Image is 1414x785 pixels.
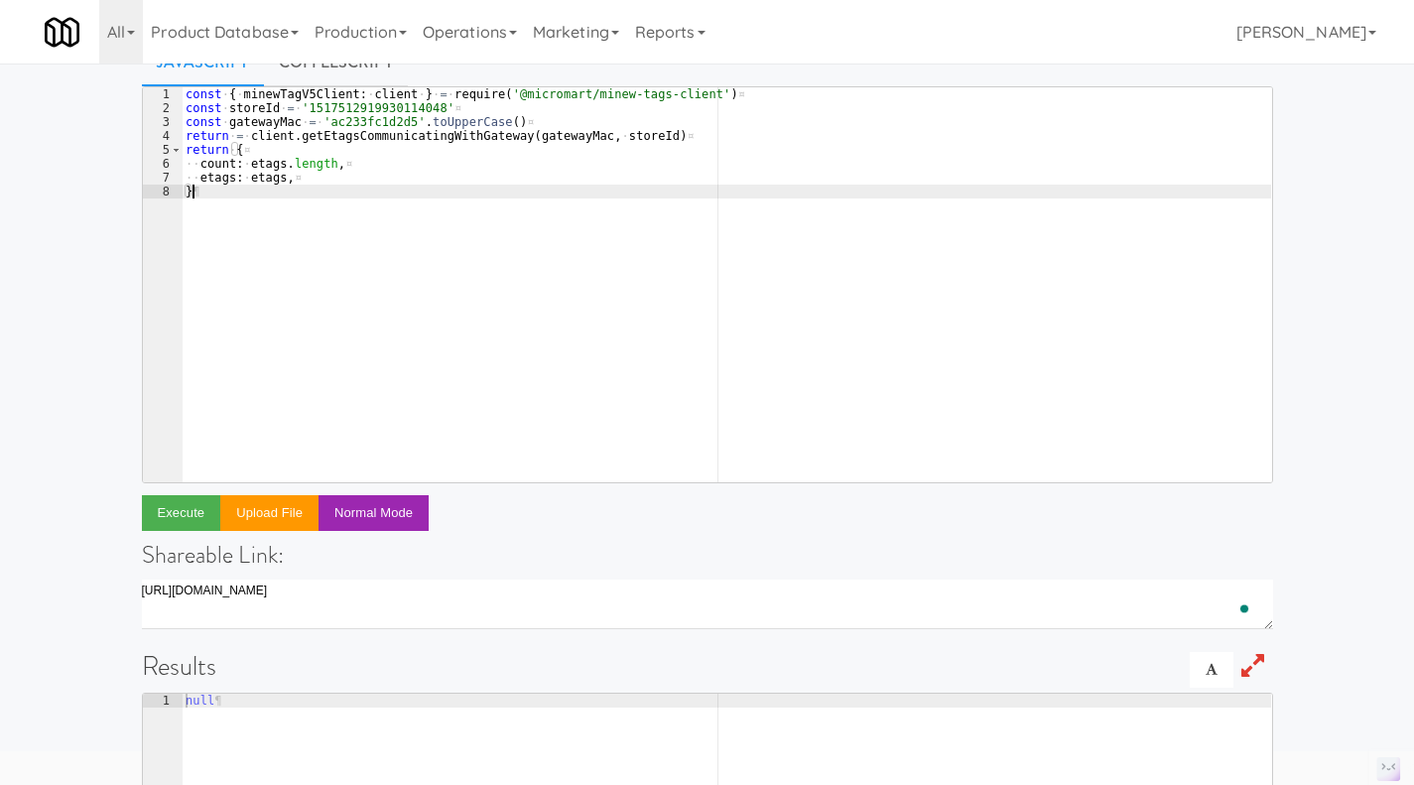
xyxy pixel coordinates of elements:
[142,495,221,531] button: Execute
[143,129,183,143] div: 4
[143,171,183,185] div: 7
[143,115,183,129] div: 3
[143,87,183,101] div: 1
[143,143,183,157] div: 5
[143,101,183,115] div: 2
[142,652,1273,681] h1: Results
[143,157,183,171] div: 6
[142,580,1273,629] textarea: To enrich screen reader interactions, please activate Accessibility in Grammarly extension settings
[220,495,319,531] button: Upload file
[143,694,183,708] div: 1
[142,542,1273,568] h4: Shareable Link:
[319,495,429,531] button: Normal Mode
[45,15,79,50] img: Micromart
[143,185,183,198] div: 8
